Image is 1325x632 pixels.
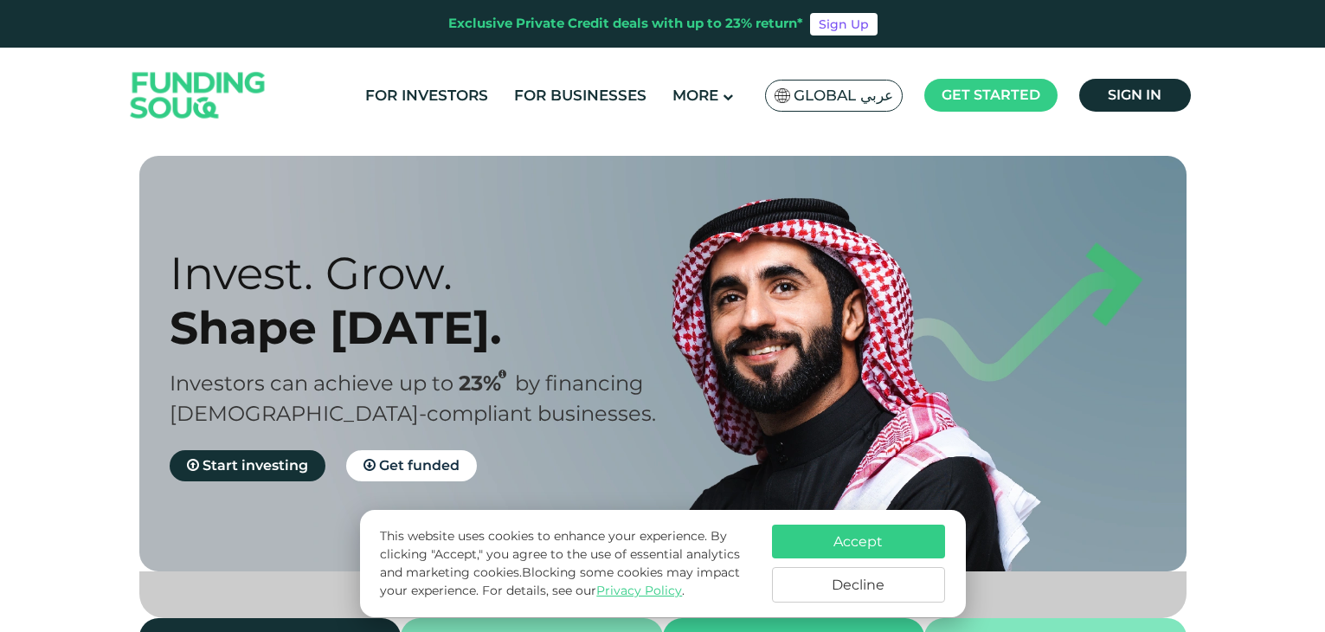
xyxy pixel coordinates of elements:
[772,525,945,558] button: Accept
[113,52,283,139] img: Logo
[1079,79,1191,112] a: Sign in
[596,583,682,598] a: Privacy Policy
[498,370,506,379] i: 23% IRR (expected) ~ 15% Net yield (expected)
[672,87,718,104] span: More
[346,450,477,481] a: Get funded
[170,371,453,396] span: Investors can achieve up to
[448,14,803,34] div: Exclusive Private Credit deals with up to 23% return*
[772,567,945,603] button: Decline
[170,246,693,300] div: Invest. Grow.
[170,450,325,481] a: Start investing
[794,86,893,106] span: Global عربي
[170,300,693,355] div: Shape [DATE].
[380,527,754,600] p: This website uses cookies to enhance your experience. By clicking "Accept," you agree to the use ...
[510,81,651,110] a: For Businesses
[459,371,515,396] span: 23%
[379,457,460,474] span: Get funded
[361,81,492,110] a: For Investors
[380,564,740,598] span: Blocking some cookies may impact your experience.
[775,88,790,103] img: SA Flag
[810,13,878,35] a: Sign Up
[942,87,1040,103] span: Get started
[1108,87,1161,103] span: Sign in
[482,583,685,598] span: For details, see our .
[203,457,308,474] span: Start investing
